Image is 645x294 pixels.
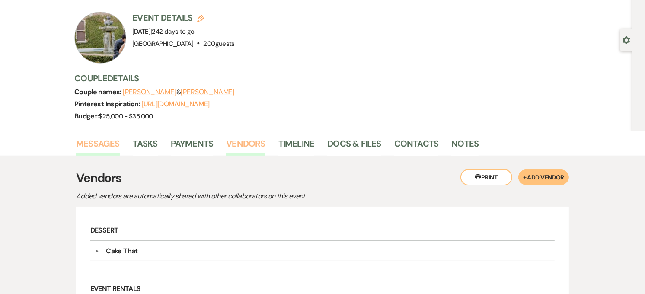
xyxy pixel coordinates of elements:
[74,72,559,84] h3: Couple Details
[74,99,141,109] span: Pinterest Inspiration:
[132,12,235,24] h3: Event Details
[76,191,379,202] p: Added vendors are automatically shared with other collaborators on this event.
[74,87,123,96] span: Couple names:
[394,137,439,156] a: Contacts
[76,137,120,156] a: Messages
[76,169,569,187] h3: Vendors
[150,27,194,36] span: |
[152,27,195,36] span: 242 days to go
[451,137,479,156] a: Notes
[99,112,153,121] span: $25,000 - $35,000
[132,39,193,48] span: [GEOGRAPHIC_DATA]
[74,112,99,121] span: Budget:
[171,137,214,156] a: Payments
[92,249,102,253] button: ▼
[181,89,234,96] button: [PERSON_NAME]
[90,221,555,241] h6: Dessert
[226,137,265,156] a: Vendors
[623,35,630,44] button: Open lead details
[106,246,137,256] div: Cake That
[278,137,315,156] a: Timeline
[460,169,512,185] button: Print
[133,137,158,156] a: Tasks
[518,169,569,185] button: + Add Vendor
[204,39,235,48] span: 200 guests
[141,99,209,109] a: [URL][DOMAIN_NAME]
[132,27,195,36] span: [DATE]
[327,137,381,156] a: Docs & Files
[123,89,176,96] button: [PERSON_NAME]
[123,88,234,96] span: &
